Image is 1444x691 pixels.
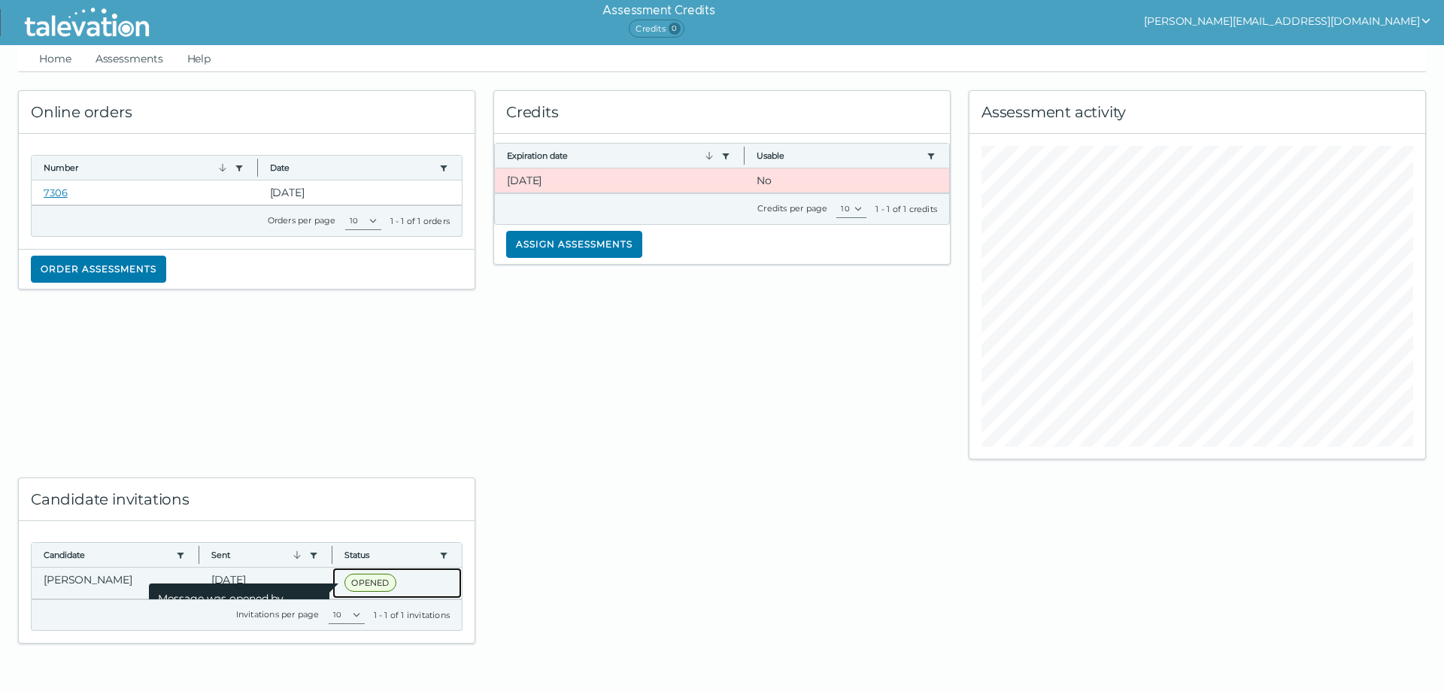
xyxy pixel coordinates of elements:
[374,609,450,621] div: 1 - 1 of 1 invitations
[194,538,204,571] button: Column resize handle
[390,215,450,227] div: 1 - 1 of 1 orders
[268,215,336,226] label: Orders per page
[757,203,827,214] label: Credits per page
[506,231,642,258] button: Assign assessments
[327,538,337,571] button: Column resize handle
[507,150,716,162] button: Expiration date
[757,150,921,162] button: Usable
[93,45,166,72] a: Assessments
[44,162,229,174] button: Number
[19,478,475,521] div: Candidate invitations
[31,256,166,283] button: Order assessments
[602,2,714,20] h6: Assessment Credits
[184,45,214,72] a: Help
[36,45,74,72] a: Home
[44,186,68,199] a: 7306
[969,91,1425,134] div: Assessment activity
[32,568,199,599] clr-dg-cell: [PERSON_NAME]
[875,203,937,215] div: 1 - 1 of 1 credits
[211,549,304,561] button: Sent
[495,168,745,192] clr-dg-cell: [DATE]
[253,151,262,183] button: Column resize handle
[270,162,434,174] button: Date
[344,549,433,561] button: Status
[745,168,949,192] clr-dg-cell: No
[739,139,749,171] button: Column resize handle
[236,609,320,620] label: Invitations per page
[494,91,950,134] div: Credits
[18,4,156,41] img: Talevation_Logo_Transparent_white.png
[344,574,396,592] span: OPENED
[1144,12,1432,30] button: show user actions
[44,549,170,561] button: Candidate
[258,180,463,205] clr-dg-cell: [DATE]
[629,20,684,38] span: Credits
[669,23,681,35] span: 0
[19,91,475,134] div: Online orders
[149,583,329,626] span: Message was opened by candidate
